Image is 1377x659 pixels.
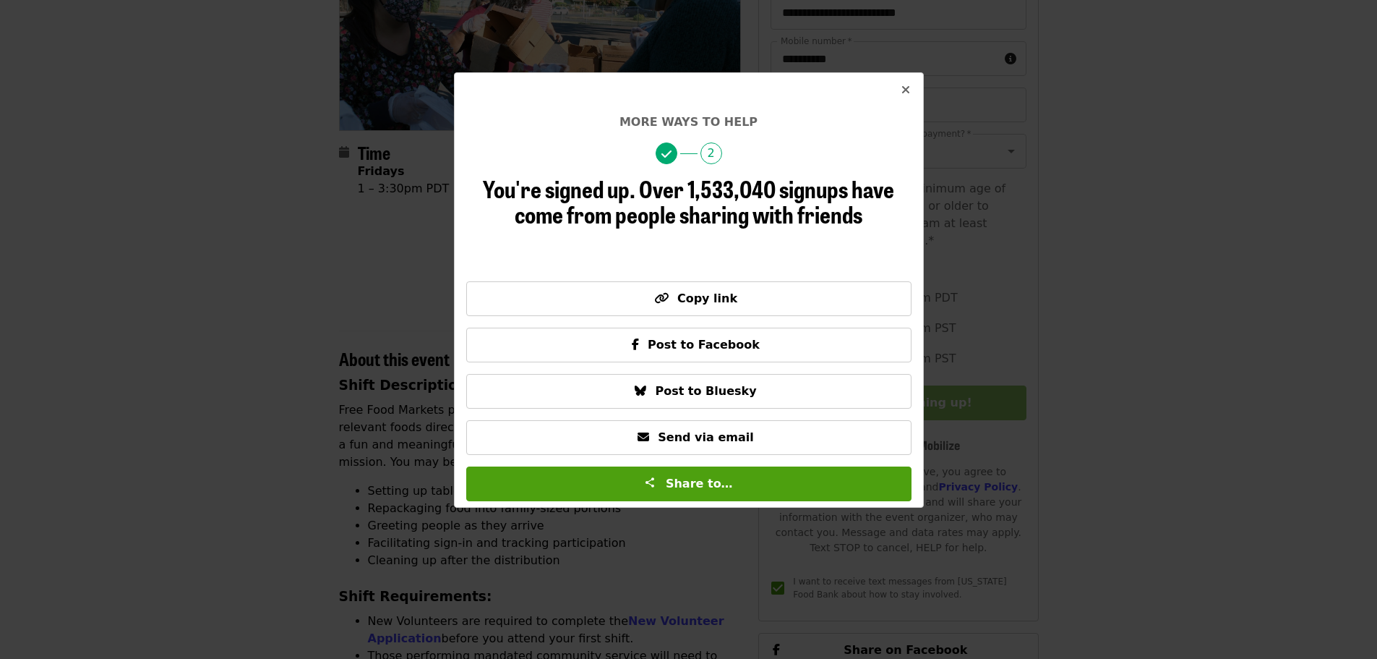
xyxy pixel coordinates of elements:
[466,281,911,316] button: Copy link
[466,467,911,501] button: Share to…
[888,73,923,108] button: Close
[648,338,760,352] span: Post to Facebook
[661,148,672,161] i: check icon
[700,143,722,164] span: 2
[644,477,656,488] img: Share
[466,328,911,362] button: Post to Facebook
[466,420,911,455] button: Send via email
[483,171,635,205] span: You're signed up.
[638,430,649,444] i: envelope icon
[901,83,910,97] i: times icon
[635,384,646,398] i: bluesky icon
[655,384,756,398] span: Post to Bluesky
[666,477,733,490] span: Share to…
[515,171,894,231] span: Over 1,533,040 signups have come from people sharing with friends
[466,374,911,409] button: Post to Bluesky
[658,430,753,444] span: Send via email
[677,292,737,305] span: Copy link
[654,292,669,305] i: link icon
[619,115,758,129] span: More ways to help
[632,338,639,352] i: facebook-f icon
